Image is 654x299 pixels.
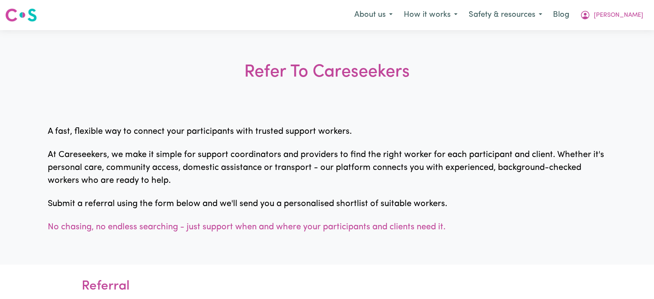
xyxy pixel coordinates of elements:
[398,6,463,24] button: How it works
[48,197,607,210] p: Submit a referral using the form below and we'll send you a personalised shortlist of suitable wo...
[48,125,607,138] p: A fast, flexible way to connect your participants with trusted support workers.
[143,34,512,105] h3: Refer To Careseekers
[5,7,37,23] img: Careseekers logo
[48,221,607,234] p: No chasing, no endless searching - just support when and where your participants and clients need...
[548,6,574,25] a: Blog
[48,148,607,187] p: At Careseekers, we make it simple for support coordinators and providers to find the right worker...
[5,5,37,25] a: Careseekers logo
[594,11,643,20] span: [PERSON_NAME]
[574,6,649,24] button: My Account
[463,6,548,24] button: Safety & resources
[349,6,398,24] button: About us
